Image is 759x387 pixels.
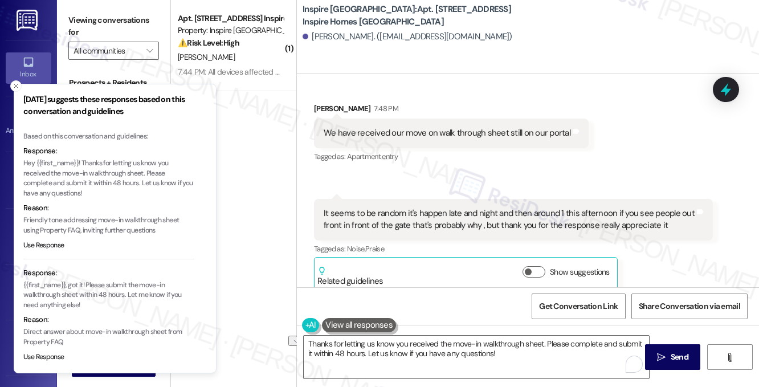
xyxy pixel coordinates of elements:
[178,52,235,62] span: [PERSON_NAME]
[6,333,51,364] a: Leads
[23,352,64,362] button: Use Response
[10,80,22,92] button: Close toast
[23,93,194,117] h3: [DATE] suggests these responses based on this conversation and guidelines
[365,244,384,254] span: Praise
[671,351,688,363] span: Send
[639,300,740,312] span: Share Conversation via email
[645,344,700,370] button: Send
[23,145,194,157] div: Response:
[314,103,589,119] div: [PERSON_NAME]
[74,42,141,60] input: All communities
[317,266,383,287] div: Related guidelines
[314,148,589,165] div: Tagged as:
[6,52,51,83] a: Inbox
[6,165,51,195] a: Site Visit •
[6,276,51,307] a: Buildings
[539,300,618,312] span: Get Conversation Link
[324,127,570,139] div: We have received our move on walk through sheet still on our portal
[550,266,610,278] label: Show suggestions
[303,31,512,43] div: [PERSON_NAME]. ([EMAIL_ADDRESS][DOMAIN_NAME])
[532,294,625,319] button: Get Conversation Link
[725,353,734,362] i: 
[303,3,531,28] b: Inspire [GEOGRAPHIC_DATA]: Apt. [STREET_ADDRESS] Inspire Homes [GEOGRAPHIC_DATA]
[23,280,194,311] p: {{first_name}}, got it! Please submit the move-in walkthrough sheet within 48 hours. Let me know ...
[23,327,194,347] p: Direct answer about move-in walkthrough sheet from Property FAQ
[23,241,64,251] button: Use Response
[23,202,194,214] div: Reason:
[347,244,365,254] span: Noise ,
[68,11,159,42] label: Viewing conversations for
[178,67,310,77] div: 7:44 PM: All devices affected since 3pm
[23,158,194,198] p: Hey {{first_name}}! Thanks for letting us know you received the move-in walkthrough sheet. Please...
[146,46,153,55] i: 
[371,103,398,115] div: 7:48 PM
[23,132,194,142] div: Based on this conversation and guidelines:
[314,241,713,257] div: Tagged as:
[178,38,239,48] strong: ⚠️ Risk Level: High
[23,267,194,279] div: Response:
[657,353,666,362] i: 
[304,336,649,378] textarea: To enrich screen reader interactions, please activate Accessibility in Grammarly extension settings
[23,215,194,235] p: Friendly tone addressing move-in walkthrough sheet using Property FAQ, inviting further questions
[178,25,283,36] div: Property: Inspire [GEOGRAPHIC_DATA]
[631,294,748,319] button: Share Conversation via email
[23,314,194,325] div: Reason:
[178,13,283,25] div: Apt. [STREET_ADDRESS] Inspire Homes [GEOGRAPHIC_DATA]
[347,152,398,161] span: Apartment entry
[17,10,40,31] img: ResiDesk Logo
[324,207,695,232] div: It seems to be random it's happen late and night and then around 1 this afternoon if you see peop...
[6,221,51,251] a: Insights •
